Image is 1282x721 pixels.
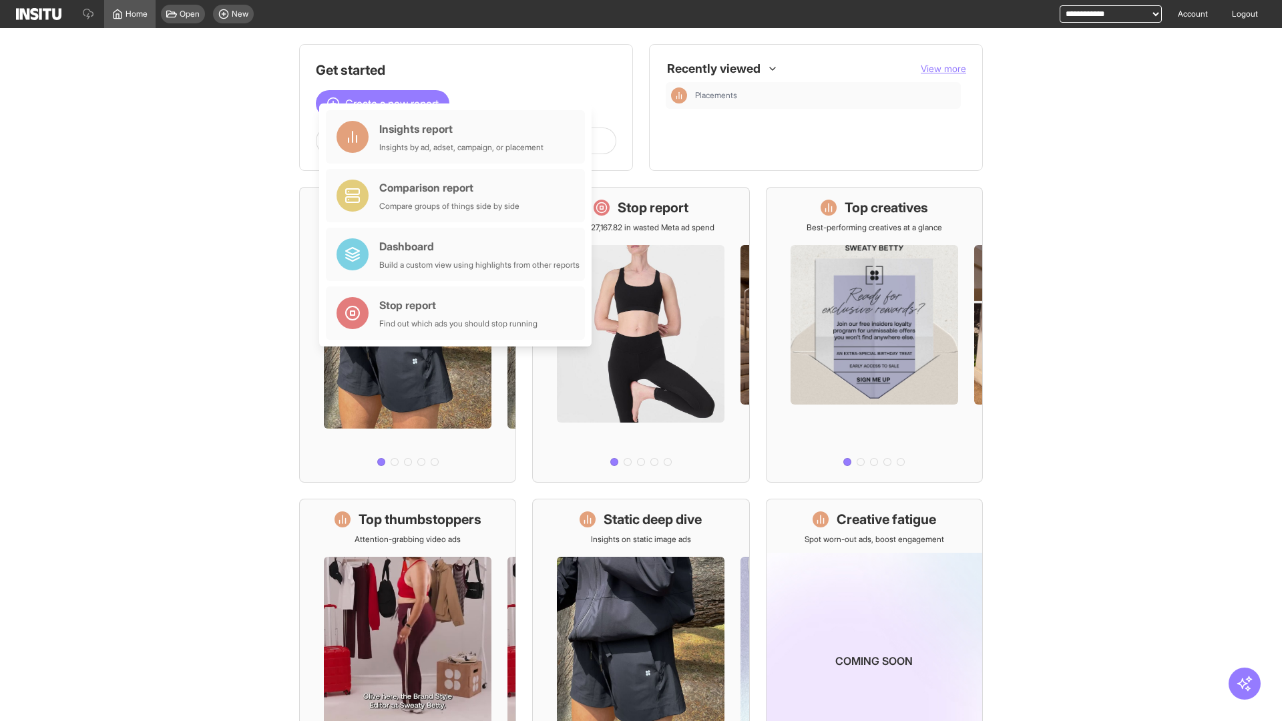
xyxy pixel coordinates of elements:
img: Logo [16,8,61,20]
span: Placements [695,90,955,101]
p: Attention-grabbing video ads [355,534,461,545]
a: Stop reportSave £27,167.82 in wasted Meta ad spend [532,187,749,483]
span: Home [126,9,148,19]
div: Find out which ads you should stop running [379,318,538,329]
p: Insights on static image ads [591,534,691,545]
a: What's live nowSee all active ads instantly [299,187,516,483]
a: Top creativesBest-performing creatives at a glance [766,187,983,483]
button: View more [921,62,966,75]
span: View more [921,63,966,74]
span: Open [180,9,200,19]
div: Insights [671,87,687,103]
p: Save £27,167.82 in wasted Meta ad spend [567,222,714,233]
div: Comparison report [379,180,519,196]
p: Best-performing creatives at a glance [807,222,942,233]
h1: Top thumbstoppers [359,510,481,529]
h1: Static deep dive [604,510,702,529]
span: New [232,9,248,19]
button: Create a new report [316,90,449,117]
div: Compare groups of things side by side [379,201,519,212]
h1: Stop report [618,198,688,217]
span: Placements [695,90,737,101]
span: Create a new report [345,95,439,111]
div: Dashboard [379,238,580,254]
div: Stop report [379,297,538,313]
div: Insights report [379,121,544,137]
div: Insights by ad, adset, campaign, or placement [379,142,544,153]
h1: Get started [316,61,616,79]
h1: Top creatives [845,198,928,217]
div: Build a custom view using highlights from other reports [379,260,580,270]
